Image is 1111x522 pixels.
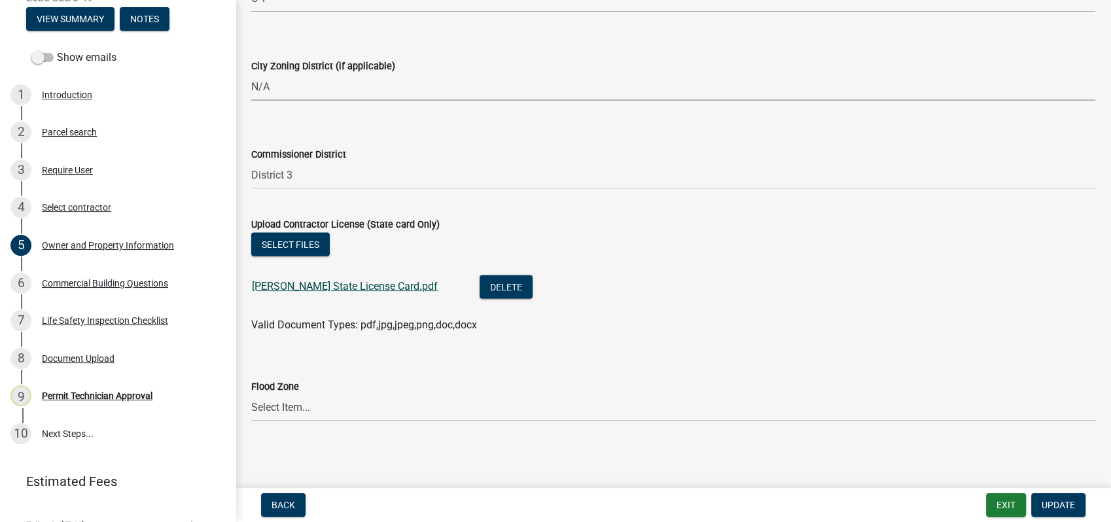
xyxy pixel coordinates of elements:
[251,232,330,256] button: Select files
[120,14,169,25] wm-modal-confirm: Notes
[10,197,31,218] div: 4
[42,203,111,212] div: Select contractor
[251,319,477,331] span: Valid Document Types: pdf,jpg,jpeg,png,doc,docx
[42,128,97,137] div: Parcel search
[10,348,31,369] div: 8
[1042,500,1075,510] span: Update
[480,275,533,298] button: Delete
[252,280,438,292] a: [PERSON_NAME] State License Card.pdf
[42,241,174,250] div: Owner and Property Information
[480,281,533,294] wm-modal-confirm: Delete Document
[10,235,31,256] div: 5
[10,310,31,331] div: 7
[26,7,115,31] button: View Summary
[10,160,31,181] div: 3
[42,90,92,99] div: Introduction
[10,385,31,406] div: 9
[42,165,93,175] div: Require User
[251,220,440,230] label: Upload Contractor License (State card Only)
[42,354,115,363] div: Document Upload
[251,150,346,160] label: Commissioner District
[251,62,395,71] label: City Zoning District (if applicable)
[42,316,168,325] div: Life Safety Inspection Checklist
[10,84,31,105] div: 1
[31,50,116,65] label: Show emails
[120,7,169,31] button: Notes
[272,500,295,510] span: Back
[10,122,31,143] div: 2
[10,423,31,444] div: 10
[42,279,168,288] div: Commercial Building Questions
[10,273,31,294] div: 6
[261,493,306,517] button: Back
[26,14,115,25] wm-modal-confirm: Summary
[251,383,299,392] label: Flood Zone
[986,493,1026,517] button: Exit
[1031,493,1085,517] button: Update
[42,391,152,400] div: Permit Technician Approval
[10,468,215,495] a: Estimated Fees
